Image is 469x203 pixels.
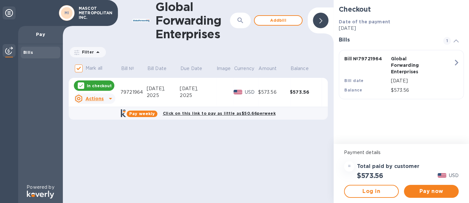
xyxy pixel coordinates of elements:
span: Log in [350,187,393,195]
p: Balance [291,65,309,72]
div: = [344,161,354,172]
b: MI [64,10,69,15]
p: MASCOT METROPOLITAN INC. [79,6,111,20]
div: 2025 [147,92,180,99]
button: Addbill [254,15,303,26]
b: Bills [23,50,33,55]
p: [DATE] [339,25,464,32]
div: 2025 [180,92,216,99]
b: Bill date [344,78,364,83]
h3: Bills [339,37,435,43]
p: $573.56 [391,87,453,94]
p: Filter [79,49,94,55]
p: Bill № 79721964 [344,55,388,62]
h3: Total paid by customer [357,163,419,170]
button: Log in [344,185,399,198]
span: Amount [258,65,285,72]
h2: Checkout [339,5,464,13]
p: Payment details [344,149,459,156]
div: [DATE], [180,85,216,92]
p: Global Forwarding Enterprises [391,55,434,75]
p: In checkout [87,83,112,89]
span: Balance [291,65,317,72]
p: Currency [234,65,254,72]
p: Amount [258,65,277,72]
img: USD [234,90,242,94]
span: Pay now [409,187,453,195]
div: [DATE], [147,85,180,92]
h2: $573.56 [357,172,383,180]
p: Mark all [86,65,102,72]
span: Bill Date [147,65,175,72]
p: [DATE] [391,78,453,84]
b: Pay weekly [129,111,155,116]
u: Actions [85,96,104,101]
p: Pay [23,31,58,38]
div: 79721964 [120,89,147,96]
p: USD [245,89,258,96]
b: Date of the payment [339,19,390,24]
p: Bill № [121,65,134,72]
b: Balance [344,88,362,92]
img: Logo [27,191,54,198]
span: Add bill [260,17,297,24]
span: 1 [443,37,451,45]
div: $573.56 [258,89,290,96]
button: Pay now [404,185,459,198]
p: Due Date [180,65,202,72]
b: Click on this link to pay as little as $50.66 per week [163,111,275,116]
button: Bill №79721964Global Forwarding EnterprisesBill date[DATE]Balance$573.56 [339,50,464,99]
p: Bill Date [147,65,166,72]
div: $573.56 [290,89,322,95]
span: Bill № [121,65,143,72]
img: USD [438,173,446,178]
p: USD [449,172,459,179]
p: Image [216,65,231,72]
span: Due Date [180,65,211,72]
p: Powered by [27,184,54,191]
